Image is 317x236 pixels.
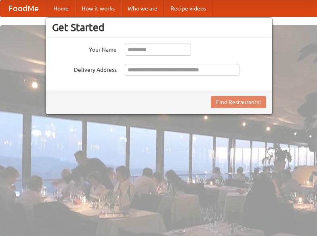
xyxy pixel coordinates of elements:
[121,0,164,17] a: Who we are
[0,0,47,17] a: FoodMe
[52,44,117,54] label: Your Name
[47,0,75,17] a: Home
[75,0,121,17] a: How it works
[52,21,266,33] h3: Get Started
[52,64,117,74] label: Delivery Address
[164,0,212,17] a: Recipe videos
[211,96,266,108] button: Find Restaurants!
